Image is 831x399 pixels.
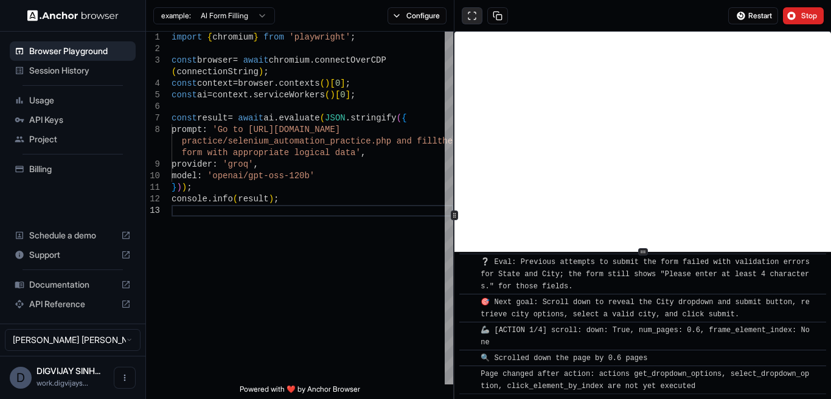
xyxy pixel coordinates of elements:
span: Stop [801,11,818,21]
span: ) [325,78,330,88]
span: work.digvijaysinh@gmail.com [37,378,88,387]
span: ( [397,113,402,123]
div: Documentation [10,275,136,294]
button: Open in full screen [462,7,482,24]
span: Schedule a demo [29,229,116,241]
span: ( [172,67,176,77]
span: ​ [465,256,471,268]
span: ; [346,78,350,88]
span: ] [346,90,350,100]
img: Anchor Logo [27,10,119,21]
span: [ [335,90,340,100]
span: 'openai/gpt-oss-120b' [207,171,315,181]
div: 13 [146,205,160,217]
span: 'Go to [URL][DOMAIN_NAME] [212,125,340,134]
span: , [253,159,258,169]
span: practice/selenium_automation_practice.php and fill [182,136,437,146]
span: ai [197,90,207,100]
span: form with appropriate logical data' [182,148,361,158]
button: Copy session ID [487,7,508,24]
span: 'groq' [223,159,253,169]
div: Project [10,130,136,149]
span: const [172,90,197,100]
span: ; [187,182,192,192]
span: ​ [465,352,471,364]
span: connectionString [176,67,258,77]
span: ( [320,113,325,123]
span: = [207,90,212,100]
div: 11 [146,182,160,193]
span: , [361,148,366,158]
span: Browser Playground [29,45,131,57]
span: Support [29,249,116,261]
span: 0 [340,90,345,100]
div: 5 [146,89,160,101]
div: 7 [146,113,160,124]
span: 🎯 Next goal: Scroll down to reveal the City dropdown and submit button, retrieve city options, se... [481,298,810,319]
span: browser [238,78,274,88]
span: chromium [212,32,253,42]
div: Session History [10,61,136,80]
span: example: [161,11,191,21]
button: Open menu [114,367,136,389]
span: result [238,194,268,204]
span: . [274,78,279,88]
span: : [202,125,207,134]
span: prompt [172,125,202,134]
span: API Reference [29,298,116,310]
span: result [197,113,228,123]
span: ( [233,194,238,204]
div: 3 [146,55,160,66]
span: connectOverCDP [315,55,386,65]
span: const [172,55,197,65]
span: Session History [29,64,131,77]
span: Restart [748,11,772,21]
span: = [233,55,238,65]
span: [ [330,78,335,88]
span: ) [182,182,187,192]
span: = [233,78,238,88]
div: 4 [146,78,160,89]
div: 10 [146,170,160,182]
div: Schedule a demo [10,226,136,245]
span: info [212,194,233,204]
div: Usage [10,91,136,110]
span: const [172,78,197,88]
span: model [172,171,197,181]
div: 1 [146,32,160,43]
span: . [207,194,212,204]
span: { [402,113,406,123]
div: 8 [146,124,160,136]
span: context [197,78,233,88]
span: contexts [279,78,319,88]
span: from [263,32,284,42]
span: ​ [465,324,471,336]
div: 2 [146,43,160,55]
div: Support [10,245,136,265]
span: DIGVIJAY SINH CHAUHAN [37,366,100,376]
button: Restart [728,7,778,24]
span: . [346,113,350,123]
span: await [238,113,263,123]
span: 0 [335,78,340,88]
span: const [172,113,197,123]
span: ; [350,32,355,42]
span: the [437,136,453,146]
button: Configure [388,7,447,24]
span: ​ [465,368,471,380]
span: API Keys [29,114,131,126]
span: 🦾 [ACTION 1/4] scroll: down: True, num_pages: 0.6, frame_element_index: None [481,326,810,347]
span: await [243,55,269,65]
span: ( [320,78,325,88]
span: Usage [29,94,131,106]
span: ai [263,113,274,123]
span: browser [197,55,233,65]
span: . [248,90,253,100]
span: evaluate [279,113,319,123]
div: API Reference [10,294,136,314]
span: } [253,32,258,42]
div: 12 [146,193,160,205]
span: import [172,32,202,42]
span: stringify [350,113,397,123]
div: 6 [146,101,160,113]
